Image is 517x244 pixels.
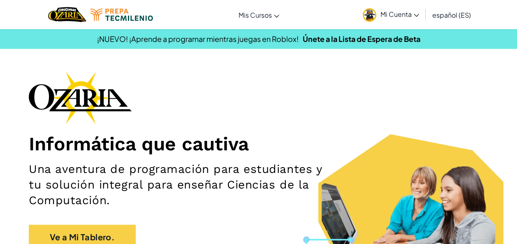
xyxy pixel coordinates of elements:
h1: Informática que cautiva [29,132,488,155]
h2: Una aventura de programación para estudiantes y tu solución integral para enseñar Ciencias de la ... [29,161,336,208]
img: Ozaria branding logo [29,71,132,124]
img: avatar [363,8,376,22]
a: Mis Cursos [234,4,283,26]
a: Ozaria by CodeCombat logo [48,6,86,23]
a: Únete a la Lista de Espera de Beta [303,34,420,44]
span: español (ES) [432,11,471,19]
a: Mi Cuenta [359,2,423,28]
span: ¡NUEVO! ¡Aprende a programar mientras juegas en Roblox! [97,34,299,44]
img: Home [48,6,86,23]
a: español (ES) [428,4,475,26]
img: Tecmilenio logo [90,9,153,21]
span: Mi Cuenta [380,10,419,18]
span: Mis Cursos [239,11,272,19]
